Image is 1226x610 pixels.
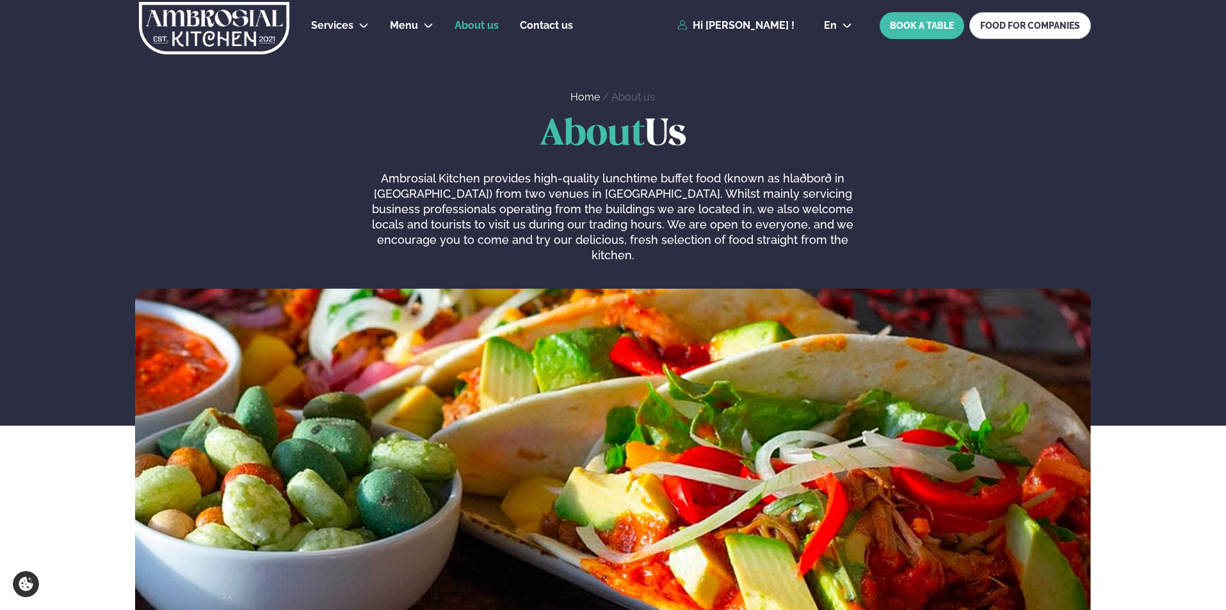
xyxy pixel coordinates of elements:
[390,18,418,33] a: Menu
[602,91,611,103] span: /
[311,19,353,31] span: Services
[138,2,291,54] img: logo
[540,117,645,152] span: About
[13,571,39,597] a: Cookie settings
[135,115,1091,156] h1: Us
[677,20,794,31] a: Hi [PERSON_NAME] !
[520,19,573,31] span: Contact us
[814,20,862,31] button: en
[824,20,837,31] span: en
[390,19,418,31] span: Menu
[611,91,655,103] a: About us
[880,12,964,39] button: BOOK A TABLE
[311,18,353,33] a: Services
[969,12,1091,39] a: FOOD FOR COMPANIES
[455,18,499,33] a: About us
[570,91,600,103] a: Home
[371,171,855,263] p: Ambrosial Kitchen provides high-quality lunchtime buffet food (known as hlaðborð in [GEOGRAPHIC_D...
[455,19,499,31] span: About us
[520,18,573,33] a: Contact us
